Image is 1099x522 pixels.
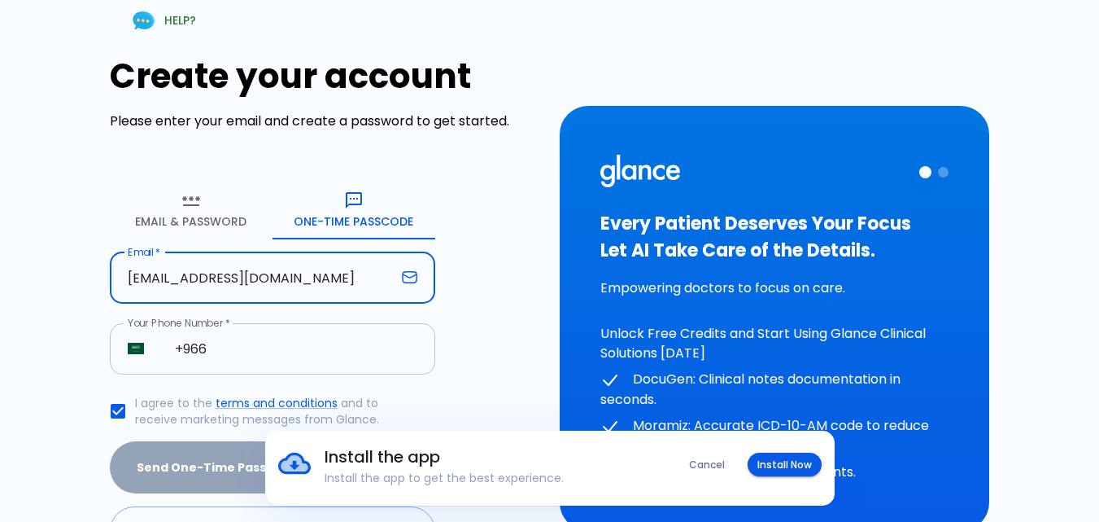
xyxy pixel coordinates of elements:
[273,181,435,239] button: One-Time Passcode
[600,324,949,363] p: Unlock Free Credits and Start Using Glance Clinical Solutions [DATE]
[600,416,949,456] p: Moramiz: Accurate ICD-10-AM code to reduce insurance hassle.
[216,395,338,411] a: terms and conditions
[110,181,273,239] button: Email & Password
[110,112,540,131] p: Please enter your email and create a password to get started.
[110,56,540,96] h1: Create your account
[325,444,636,470] h6: Install the app
[600,279,949,298] p: Empowering doctors to focus on care.
[135,395,422,428] p: I agree to the and to receive marketing messages from Glance.
[600,370,949,410] p: DocuGen: Clinical notes documentation in seconds.
[748,453,822,476] button: Install Now
[129,7,158,35] img: Chat Support
[679,453,735,476] button: Cancel
[600,210,949,264] h3: Every Patient Deserves Your Focus Let AI Take Care of the Details.
[121,334,150,363] button: Select country
[110,252,395,304] input: your.email@example.com
[325,470,636,486] p: Install the app to get the best experience.
[128,343,144,354] img: unknown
